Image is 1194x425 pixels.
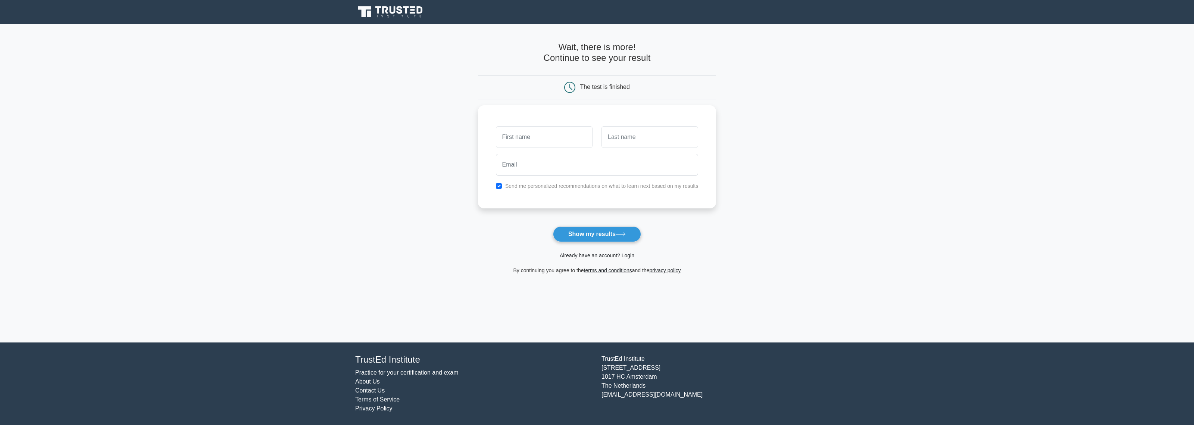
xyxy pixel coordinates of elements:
button: Show my results [553,226,641,242]
a: Already have an account? Login [560,252,634,258]
a: Privacy Policy [355,405,393,412]
label: Send me personalized recommendations on what to learn next based on my results [505,183,698,189]
input: Email [496,154,698,176]
a: Practice for your certification and exam [355,369,459,376]
input: First name [496,126,593,148]
a: privacy policy [650,267,681,273]
div: The test is finished [580,84,630,90]
a: About Us [355,378,380,385]
div: By continuing you agree to the and the [473,266,721,275]
a: Terms of Service [355,396,400,403]
input: Last name [601,126,698,148]
h4: Wait, there is more! Continue to see your result [478,42,716,63]
a: Contact Us [355,387,385,394]
div: TrustEd Institute [STREET_ADDRESS] 1017 HC Amsterdam The Netherlands [EMAIL_ADDRESS][DOMAIN_NAME] [597,354,843,413]
h4: TrustEd Institute [355,354,593,365]
a: terms and conditions [584,267,632,273]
